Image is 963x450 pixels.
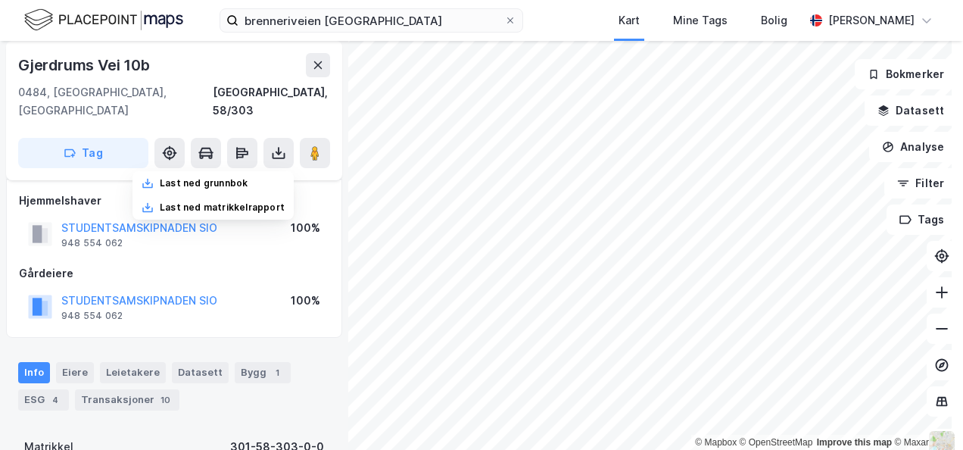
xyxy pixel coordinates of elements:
[160,177,248,189] div: Last ned grunnbok
[884,168,957,198] button: Filter
[18,389,69,411] div: ESG
[56,362,94,383] div: Eiere
[828,11,915,30] div: [PERSON_NAME]
[695,437,737,448] a: Mapbox
[19,192,329,210] div: Hjemmelshaver
[213,83,330,120] div: [GEOGRAPHIC_DATA], 58/303
[160,202,285,214] div: Last ned matrikkelrapport
[24,7,183,33] img: logo.f888ab2527a4732fd821a326f86c7f29.svg
[619,11,640,30] div: Kart
[100,362,166,383] div: Leietakere
[740,437,813,448] a: OpenStreetMap
[48,392,63,408] div: 4
[865,95,957,126] button: Datasett
[673,11,728,30] div: Mine Tags
[761,11,787,30] div: Bolig
[817,437,892,448] a: Improve this map
[18,138,148,168] button: Tag
[18,53,153,77] div: Gjerdrums Vei 10b
[157,392,173,408] div: 10
[887,205,957,235] button: Tags
[887,377,963,450] iframe: Chat Widget
[235,362,291,383] div: Bygg
[75,389,179,411] div: Transaksjoner
[887,377,963,450] div: Kontrollprogram for chat
[291,292,320,310] div: 100%
[270,365,285,380] div: 1
[238,9,504,32] input: Søk på adresse, matrikkel, gårdeiere, leietakere eller personer
[18,83,213,120] div: 0484, [GEOGRAPHIC_DATA], [GEOGRAPHIC_DATA]
[172,362,229,383] div: Datasett
[61,237,123,249] div: 948 554 062
[61,310,123,322] div: 948 554 062
[19,264,329,283] div: Gårdeiere
[18,362,50,383] div: Info
[869,132,957,162] button: Analyse
[291,219,320,237] div: 100%
[855,59,957,89] button: Bokmerker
